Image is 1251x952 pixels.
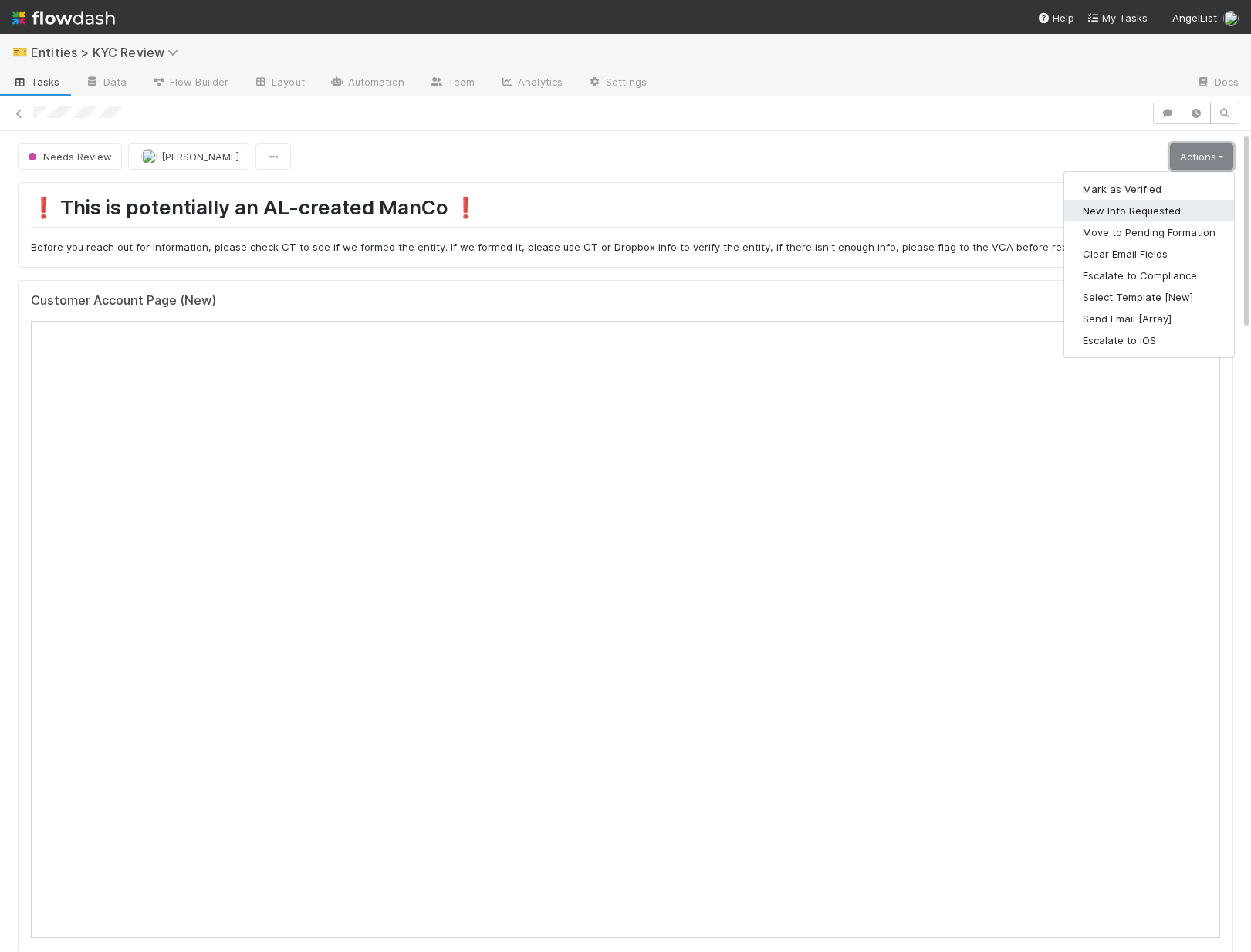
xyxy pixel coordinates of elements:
[1064,329,1234,351] button: Escalate to IOS
[1064,286,1234,308] button: Select Template [New]
[31,45,186,60] span: Entities > KYC Review
[73,71,139,96] a: Data
[141,149,157,164] img: avatar_ec94f6e9-05c5-4d36-a6c8-d0cea77c3c29.png
[1064,221,1234,243] button: Move to Pending Formation
[317,71,417,96] a: Automation
[161,150,239,163] span: [PERSON_NAME]
[1064,308,1234,329] button: Send Email [Array]
[1087,10,1148,25] a: My Tasks
[575,71,659,96] a: Settings
[1170,143,1233,170] a: Actions
[487,71,575,96] a: Analytics
[31,293,216,309] h5: Customer Account Page (New)
[1064,265,1234,286] button: Escalate to Compliance
[1223,11,1239,26] img: avatar_ec94f6e9-05c5-4d36-a6c8-d0cea77c3c29.png
[18,143,122,170] button: Needs Review
[12,74,60,89] span: Tasks
[31,195,1220,227] h1: ❗️ This is potentially an AL-created ManCo ❗️
[1172,12,1217,24] span: AngelList
[128,143,249,170] button: [PERSON_NAME]
[1064,200,1234,221] button: New Info Requested
[139,71,241,96] a: Flow Builder
[417,71,487,96] a: Team
[25,150,112,163] span: Needs Review
[1064,178,1234,200] button: Mark as Verified
[12,5,115,31] img: logo-inverted-e16ddd16eac7371096b0.svg
[1087,12,1148,24] span: My Tasks
[31,240,1220,255] p: Before you reach out for information, please check CT to see if we formed the entity. If we forme...
[1064,243,1234,265] button: Clear Email Fields
[151,74,228,89] span: Flow Builder
[1037,10,1074,25] div: Help
[12,46,28,59] span: 🎫
[241,71,317,96] a: Layout
[1184,71,1251,96] a: Docs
